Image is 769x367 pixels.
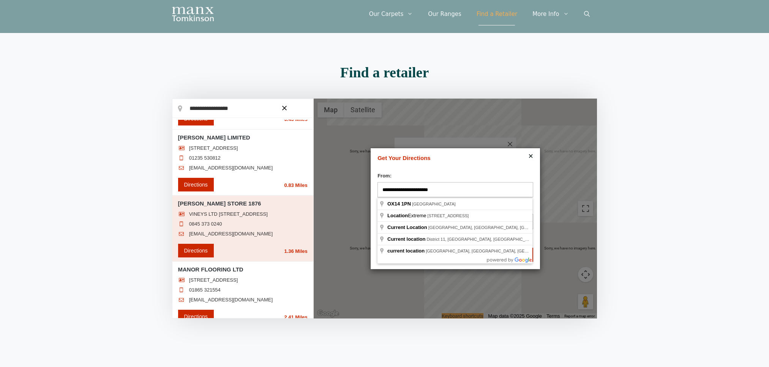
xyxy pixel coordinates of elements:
[172,65,597,80] h2: Find a retailer
[362,3,421,25] a: Our Carpets
[387,224,427,230] span: Current Location
[469,3,525,25] a: Find a Retailer
[178,199,308,207] h3: [PERSON_NAME] STORE 1876
[362,3,597,25] nav: Primary
[189,155,221,161] a: 01235 530812
[189,277,238,283] span: [STREET_ADDRESS]
[178,133,308,141] h3: [PERSON_NAME] LIMITED
[377,154,442,162] h4: Get Your Directions
[387,213,428,218] span: Extreme
[189,211,268,217] span: VINEYS LTD [STREET_ADDRESS]
[377,169,392,182] label: From:
[178,310,214,323] a: Directions
[189,221,222,227] a: 0845 373 0240
[189,297,273,303] a: [EMAIL_ADDRESS][DOMAIN_NAME]
[387,248,425,254] span: current location
[189,165,273,171] a: [EMAIL_ADDRESS][DOMAIN_NAME]
[428,225,609,230] span: [GEOGRAPHIC_DATA], [GEOGRAPHIC_DATA], [GEOGRAPHIC_DATA], [GEOGRAPHIC_DATA]
[387,201,411,207] span: OX14 1PN
[387,213,408,218] span: Location
[420,3,469,25] a: Our Ranges
[576,3,597,25] a: Open Search Bar
[189,287,221,293] a: 01865 321554
[178,244,214,257] a: Directions
[178,178,214,191] a: Directions
[189,145,238,151] span: [STREET_ADDRESS]
[387,236,425,242] span: Current location
[412,202,456,206] span: [GEOGRAPHIC_DATA]
[284,314,307,320] span: 2.41 Miles
[172,7,214,21] img: Manx Tomkinson
[284,248,307,254] span: 1.36 Miles
[525,3,576,25] a: More Info
[428,213,469,218] span: [STREET_ADDRESS]
[528,154,533,158] button: Close
[178,265,308,273] h3: MANOR FLOORING LTD
[426,249,561,253] span: [GEOGRAPHIC_DATA], [GEOGRAPHIC_DATA], [GEOGRAPHIC_DATA]
[426,237,583,242] span: District 11, [GEOGRAPHIC_DATA], [GEOGRAPHIC_DATA], [GEOGRAPHIC_DATA]
[189,231,273,237] a: [EMAIL_ADDRESS][DOMAIN_NAME]
[284,182,307,188] span: 0.83 Miles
